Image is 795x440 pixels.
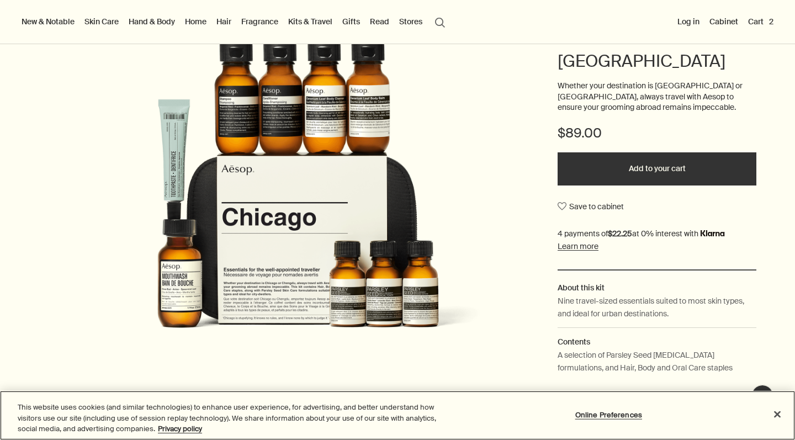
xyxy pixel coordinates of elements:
a: More information about your privacy, opens in a new tab [158,424,202,433]
button: Open search [430,11,450,32]
a: Read [368,14,391,29]
p: A selection of Parsley Seed [MEDICAL_DATA] formulations, and Hair, Body and Oral Care staples [558,349,756,374]
button: Close [765,402,789,426]
button: Add to your cart - $89.00 [558,152,756,185]
a: Skin Care [82,14,121,29]
h2: About this kit [558,282,756,294]
a: Hand & Body [126,14,177,29]
button: Cart2 [746,14,776,29]
button: New & Notable [19,14,77,29]
a: Gifts [340,14,362,29]
a: Hair [214,14,234,29]
div: Aesop says "Our consultants are available now to offer personalised product advice.". Open messag... [603,352,784,429]
a: Cabinet [707,14,740,29]
h1: [GEOGRAPHIC_DATA] [558,50,756,72]
div: This website uses cookies (and similar technologies) to enhance user experience, for advertising,... [18,402,437,434]
button: Save to cabinet [558,197,624,216]
a: Home [183,14,209,29]
button: Stores [397,14,425,29]
p: Whether your destination is [GEOGRAPHIC_DATA] or [GEOGRAPHIC_DATA], always travel with Aesop to e... [558,81,756,113]
button: Log in [675,14,702,29]
h2: Contents [558,336,756,348]
button: Online Preferences, Opens the preference center dialog [574,404,643,426]
img: Nine travel-sized products with a re-usable zip-up case. [109,40,488,371]
p: Nine travel-sized essentials suited to most skin types, and ideal for urban destinations. [558,295,756,320]
a: Fragrance [239,14,280,29]
span: $89.00 [558,124,602,142]
a: Kits & Travel [286,14,335,29]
